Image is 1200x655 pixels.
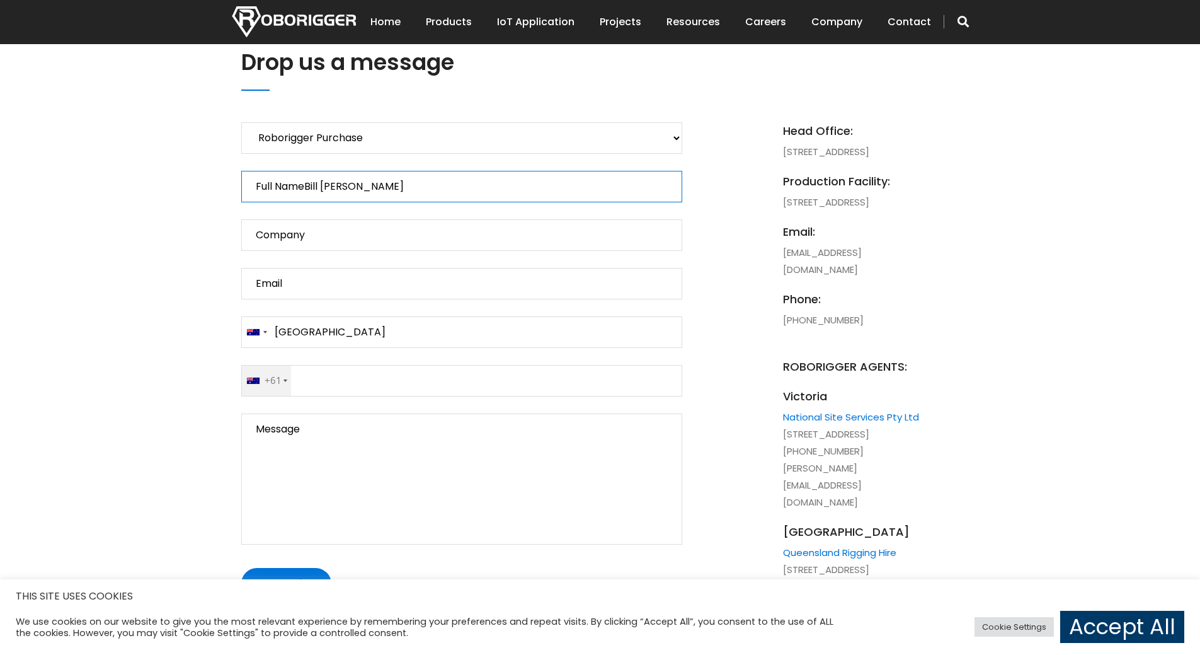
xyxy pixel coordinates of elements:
[783,523,922,629] li: [STREET_ADDRESS] 07 3287 1381 [EMAIL_ADDRESS][DOMAIN_NAME]
[888,3,931,42] a: Contact
[16,616,834,639] div: We use cookies on our website to give you the most relevant experience by remembering your prefer...
[600,3,641,42] a: Projects
[811,3,862,42] a: Company
[241,122,682,600] form: Contact form
[241,47,940,78] h2: Drop us a message
[1060,611,1184,643] a: Accept All
[783,122,922,160] li: [STREET_ADDRESS]
[783,388,922,405] span: Victoria
[241,568,331,600] input: Submit
[783,291,922,308] span: phone:
[497,3,574,42] a: IoT Application
[783,291,922,328] li: [PHONE_NUMBER]
[241,414,682,545] textarea: Message
[232,6,356,37] img: Nortech
[370,3,401,42] a: Home
[783,122,922,139] span: Head Office:
[783,173,922,211] li: [STREET_ADDRESS]
[783,546,896,559] a: Queensland Rigging Hire
[783,341,922,375] span: ROBORIGGER AGENTS:
[247,366,291,396] div: +61
[783,388,922,511] li: [STREET_ADDRESS] [PHONE_NUMBER] [PERSON_NAME][EMAIL_ADDRESS][DOMAIN_NAME]
[666,3,720,42] a: Resources
[242,317,271,347] div: Australia
[783,523,922,540] span: [GEOGRAPHIC_DATA]
[16,588,1184,605] h5: THIS SITE USES COOKIES
[783,173,922,190] span: Production Facility:
[426,3,472,42] a: Products
[242,366,291,396] div: Australia: +61
[974,617,1054,637] a: Cookie Settings
[783,223,922,278] li: [EMAIL_ADDRESS][DOMAIN_NAME]
[745,3,786,42] a: Careers
[783,223,922,240] span: email:
[783,410,919,424] a: National Site Services Pty Ltd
